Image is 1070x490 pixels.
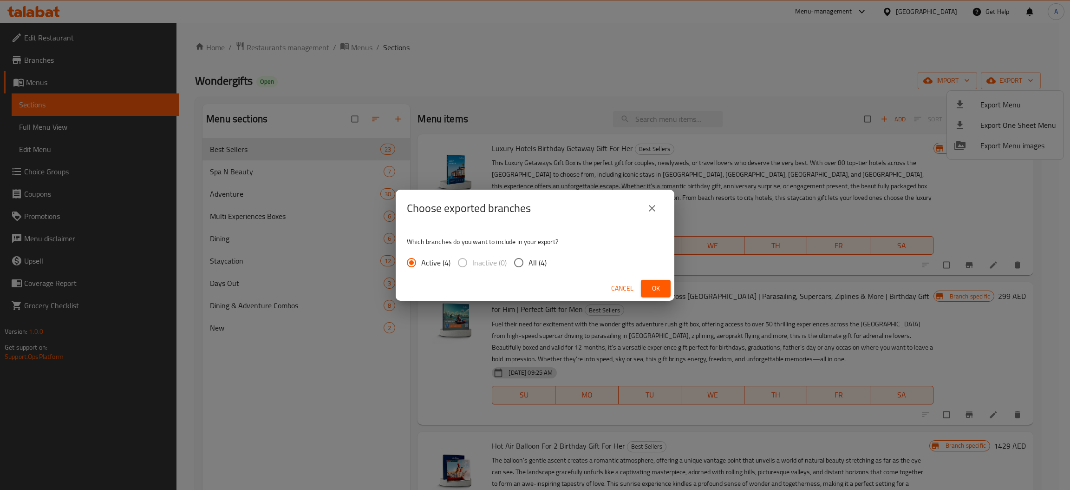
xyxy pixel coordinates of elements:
[641,280,671,297] button: Ok
[421,257,450,268] span: Active (4)
[611,283,633,294] span: Cancel
[472,257,507,268] span: Inactive (0)
[641,197,663,219] button: close
[407,201,531,216] h2: Choose exported branches
[407,237,663,246] p: Which branches do you want to include in your export?
[528,257,547,268] span: All (4)
[607,280,637,297] button: Cancel
[648,283,663,294] span: Ok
